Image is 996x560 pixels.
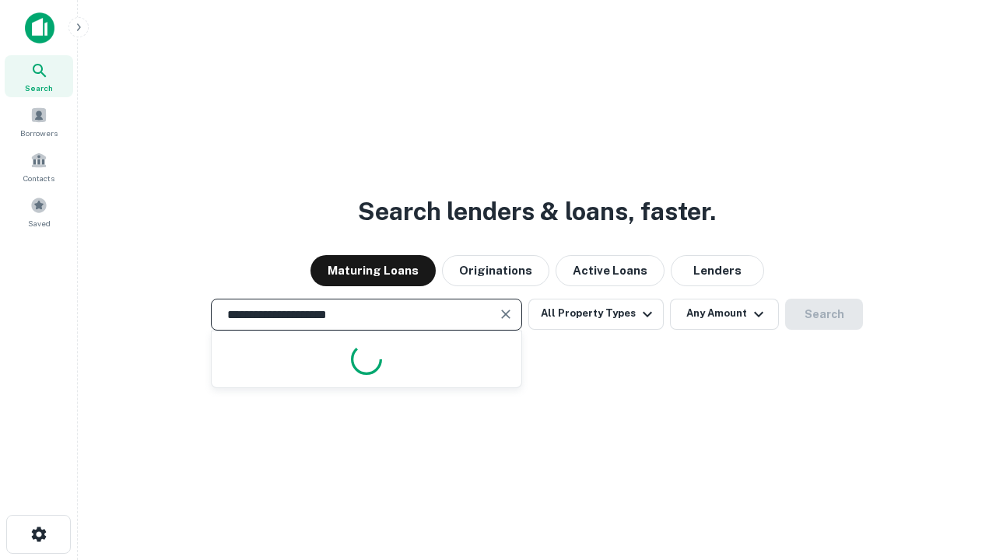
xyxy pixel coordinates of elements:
[5,191,73,233] a: Saved
[670,299,779,330] button: Any Amount
[310,255,436,286] button: Maturing Loans
[918,436,996,510] iframe: Chat Widget
[25,82,53,94] span: Search
[358,193,716,230] h3: Search lenders & loans, faster.
[25,12,54,44] img: capitalize-icon.png
[5,100,73,142] a: Borrowers
[28,217,51,229] span: Saved
[671,255,764,286] button: Lenders
[556,255,665,286] button: Active Loans
[20,127,58,139] span: Borrowers
[442,255,549,286] button: Originations
[5,145,73,187] a: Contacts
[495,303,517,325] button: Clear
[5,55,73,97] a: Search
[23,172,54,184] span: Contacts
[528,299,664,330] button: All Property Types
